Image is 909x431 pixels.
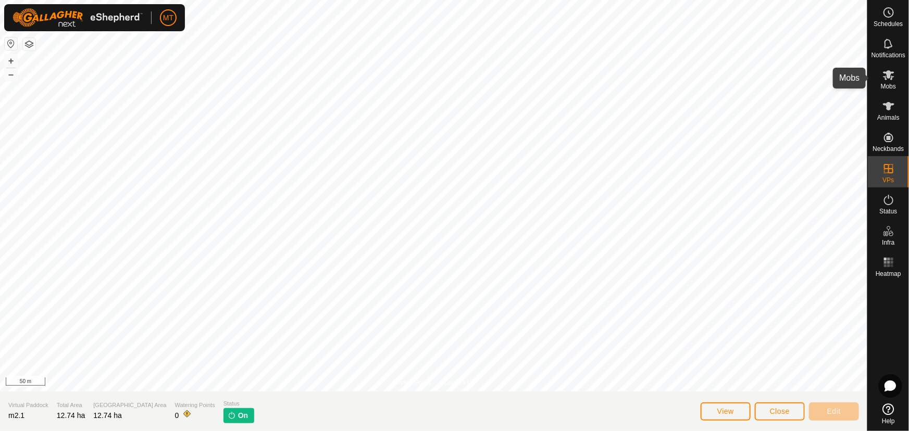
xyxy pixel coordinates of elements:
button: + [5,55,17,67]
span: Watering Points [175,401,215,410]
span: 12.74 ha [57,411,85,420]
span: Virtual Paddock [8,401,48,410]
img: Gallagher Logo [13,8,143,27]
span: Status [879,208,897,214]
span: Edit [827,407,841,415]
span: Heatmap [876,271,901,277]
button: Reset Map [5,37,17,50]
span: Infra [882,239,894,246]
span: Animals [877,115,900,121]
button: Edit [809,402,859,421]
span: Notifications [871,52,905,58]
button: Map Layers [23,38,35,50]
span: Neckbands [873,146,904,152]
span: 12.74 ha [93,411,122,420]
button: View [701,402,751,421]
span: Schedules [874,21,903,27]
a: Privacy Policy [392,378,431,387]
span: Total Area [57,401,85,410]
span: Mobs [881,83,896,90]
a: Contact Us [444,378,475,387]
span: Status [223,399,254,408]
span: 0 [175,411,179,420]
button: – [5,68,17,81]
button: Close [755,402,805,421]
span: [GEOGRAPHIC_DATA] Area [93,401,166,410]
span: Close [770,407,790,415]
a: Help [868,399,909,428]
span: m2.1 [8,411,24,420]
span: MT [163,12,173,23]
span: Help [882,418,895,424]
span: VPs [882,177,894,183]
span: On [238,410,248,421]
img: turn-on [228,411,236,420]
span: View [717,407,734,415]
